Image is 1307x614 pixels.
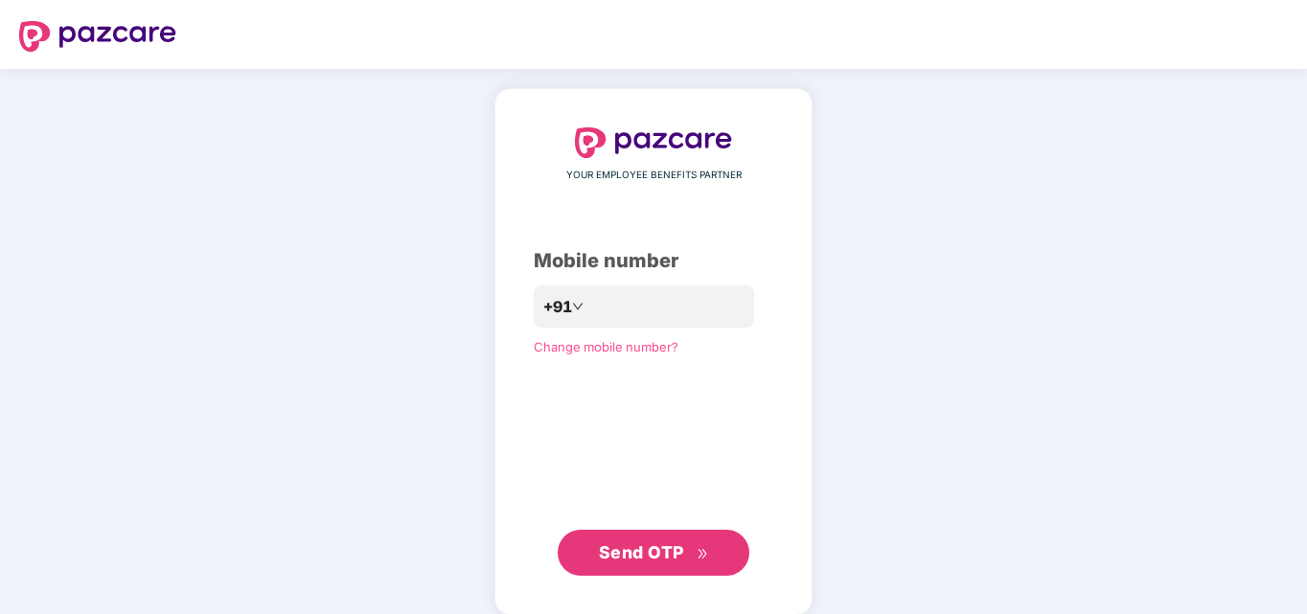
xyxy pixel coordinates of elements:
[19,21,176,52] img: logo
[575,127,732,158] img: logo
[599,542,684,562] span: Send OTP
[534,339,678,354] a: Change mobile number?
[572,301,584,312] span: down
[566,168,742,183] span: YOUR EMPLOYEE BENEFITS PARTNER
[558,530,749,576] button: Send OTPdouble-right
[697,548,709,560] span: double-right
[534,246,773,276] div: Mobile number
[543,295,572,319] span: +91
